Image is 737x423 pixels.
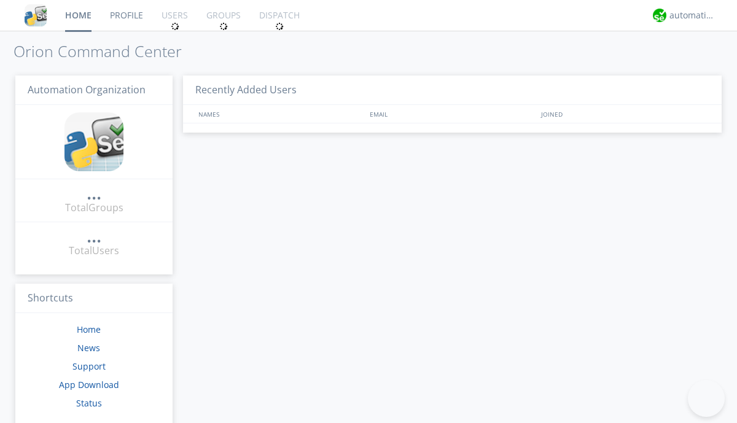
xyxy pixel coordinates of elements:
h3: Shortcuts [15,284,173,314]
a: Support [72,360,106,372]
span: Automation Organization [28,83,146,96]
img: cddb5a64eb264b2086981ab96f4c1ba7 [64,112,123,171]
div: JOINED [538,105,710,123]
div: ... [87,187,101,199]
a: App Download [59,379,119,390]
a: ... [87,187,101,201]
div: automation+atlas [669,9,716,21]
a: News [77,342,100,354]
img: d2d01cd9b4174d08988066c6d424eccd [653,9,666,22]
div: Total Users [69,244,119,258]
h3: Recently Added Users [183,76,722,106]
iframe: Toggle Customer Support [688,380,725,417]
a: ... [87,230,101,244]
div: NAMES [195,105,364,123]
img: spin.svg [171,22,179,31]
a: Home [77,324,101,335]
img: spin.svg [275,22,284,31]
div: Total Groups [65,201,123,215]
div: EMAIL [367,105,538,123]
img: spin.svg [219,22,228,31]
img: cddb5a64eb264b2086981ab96f4c1ba7 [25,4,47,26]
div: ... [87,230,101,242]
a: Status [76,397,102,409]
